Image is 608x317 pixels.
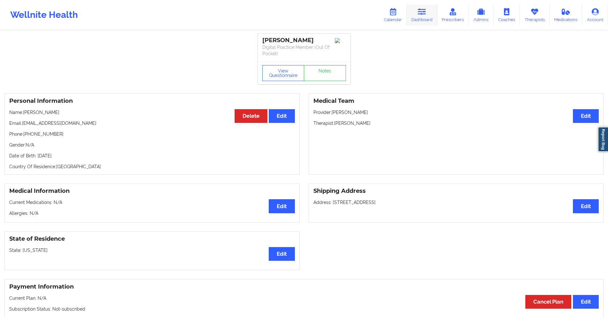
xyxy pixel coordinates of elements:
[9,210,295,216] p: Allergies: N/A
[9,97,295,105] h3: Personal Information
[335,38,346,43] img: Image%2Fplaceholer-image.png
[9,153,295,159] p: Date of Birth: [DATE]
[493,4,520,26] a: Coaches
[313,109,599,116] p: Provider: [PERSON_NAME]
[573,295,599,309] button: Edit
[379,4,407,26] a: Calendar
[582,4,608,26] a: Account
[520,4,550,26] a: Therapists
[313,97,599,105] h3: Medical Team
[235,109,267,123] button: Delete
[269,247,295,261] button: Edit
[9,283,599,291] h3: Payment Information
[262,44,346,57] p: Digital Practice Member (Out Of Pocket)
[9,199,295,206] p: Current Medications: N/A
[9,163,295,170] p: Country Of Residence: [GEOGRAPHIC_DATA]
[313,187,599,195] h3: Shipping Address
[9,120,295,126] p: Email: [EMAIL_ADDRESS][DOMAIN_NAME]
[9,131,295,137] p: Phone: [PHONE_NUMBER]
[573,109,599,123] button: Edit
[9,142,295,148] p: Gender: N/A
[9,187,295,195] h3: Medical Information
[525,295,571,309] button: Cancel Plan
[313,199,599,206] p: Address: [STREET_ADDRESS]
[598,127,608,152] a: Report Bug
[269,199,295,213] button: Edit
[437,4,469,26] a: Prescribers
[262,65,304,81] button: View Questionnaire
[9,247,295,253] p: State: [US_STATE]
[313,120,599,126] p: Therapist: [PERSON_NAME]
[9,295,599,301] p: Current Plan: N/A
[269,109,295,123] button: Edit
[407,4,437,26] a: Dashboard
[9,306,599,312] p: Subscription Status: Not-subscribed
[262,37,346,44] div: [PERSON_NAME]
[550,4,582,26] a: Medications
[304,65,346,81] a: Notes
[573,199,599,213] button: Edit
[469,4,493,26] a: Admins
[9,109,295,116] p: Name: [PERSON_NAME]
[9,235,295,243] h3: State of Residence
